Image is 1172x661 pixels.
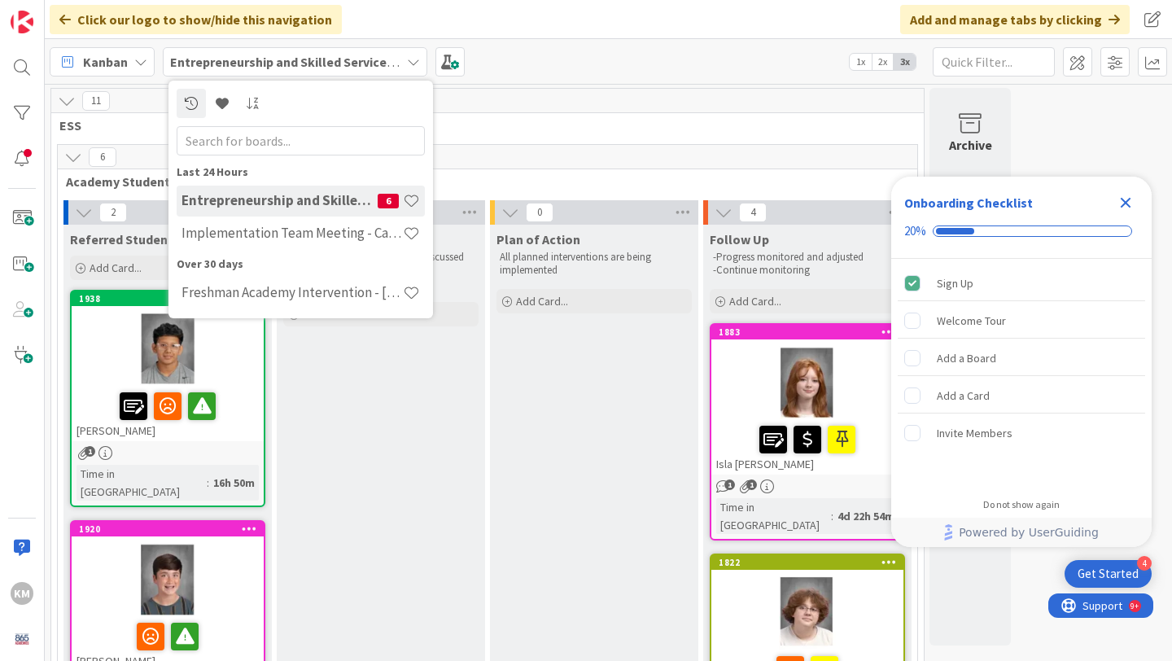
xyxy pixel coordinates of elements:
div: Add a Board is incomplete. [898,340,1145,376]
div: 1822 [719,557,903,568]
div: 1938 [72,291,264,306]
div: Checklist Container [891,177,1152,547]
div: [PERSON_NAME] [72,386,264,441]
span: Add Card... [90,260,142,275]
span: Powered by UserGuiding [959,523,1099,542]
a: 1883Isla [PERSON_NAME]Time in [GEOGRAPHIC_DATA]:4d 22h 54m [710,323,905,541]
span: 1 [746,479,757,490]
span: 11 [82,91,110,111]
div: 4 [1137,556,1152,571]
h4: Entrepreneurship and Skilled Services Interventions - [DATE]-[DATE] [181,192,378,208]
div: Onboarding Checklist [904,193,1033,212]
div: Close Checklist [1113,190,1139,216]
span: 0 [526,203,553,222]
div: Checklist items [891,259,1152,488]
span: Add Card... [303,307,355,322]
div: 1920 [79,523,264,535]
div: 1883 [711,325,903,339]
h4: Freshman Academy Intervention - [DATE]-[DATE] [181,284,403,300]
div: Invite Members is incomplete. [898,415,1145,451]
span: Support [34,2,74,22]
div: Add a Board [937,348,996,368]
img: avatar [11,628,33,650]
span: Kanban [83,52,128,72]
div: Add a Card [937,386,990,405]
div: Welcome Tour [937,311,1006,330]
a: 1938[PERSON_NAME]Time in [GEOGRAPHIC_DATA]:16h 50m [70,290,265,507]
img: Visit kanbanzone.com [11,11,33,33]
input: Search for boards... [177,126,425,155]
span: Add Card... [516,294,568,309]
span: 6 [89,147,116,167]
input: Quick Filter... [933,47,1055,77]
div: Do not show again [983,498,1060,511]
div: Add and manage tabs by clicking [900,5,1130,34]
div: Over 30 days [177,256,425,273]
div: 4d 22h 54m [833,507,899,525]
b: Entrepreneurship and Skilled Services Interventions - [DATE]-[DATE] [170,54,568,70]
span: 1 [85,446,95,457]
span: 1 [724,479,735,490]
div: Time in [GEOGRAPHIC_DATA] [77,465,207,501]
div: 1883Isla [PERSON_NAME] [711,325,903,475]
div: Time in [GEOGRAPHIC_DATA] [716,498,831,534]
p: All planned interventions are being implemented [500,251,689,278]
div: Isla [PERSON_NAME] [711,419,903,475]
div: Checklist progress: 20% [904,224,1139,239]
div: Archive [949,135,992,155]
span: 2 [99,203,127,222]
div: 20% [904,224,926,239]
span: Add Card... [729,294,781,309]
div: 1938[PERSON_NAME] [72,291,264,441]
p: -Continue monitoring [713,264,902,277]
div: 16h 50m [209,474,259,492]
span: 4 [739,203,767,222]
div: 1938 [79,293,264,304]
p: -Progress monitored and adjusted [713,251,902,264]
div: Welcome Tour is incomplete. [898,303,1145,339]
span: 3x [894,54,916,70]
span: Follow Up [710,231,769,247]
div: Get Started [1078,566,1139,582]
span: 2x [872,54,894,70]
div: Invite Members [937,423,1012,443]
div: Open Get Started checklist, remaining modules: 4 [1065,560,1152,588]
span: 1x [850,54,872,70]
span: ESS [59,117,903,134]
span: Plan of Action [496,231,580,247]
h4: Implementation Team Meeting - Career Themed [181,225,403,241]
div: Sign Up [937,274,973,293]
div: 1883 [719,326,903,338]
span: Referred Students [70,231,180,247]
div: Footer [891,518,1152,547]
span: : [831,507,833,525]
div: Sign Up is complete. [898,265,1145,301]
a: Powered by UserGuiding [899,518,1144,547]
div: Last 24 Hours [177,164,425,181]
div: 1822 [711,555,903,570]
span: Academy Students (10th Grade) [66,173,897,190]
div: Click our logo to show/hide this navigation [50,5,342,34]
div: 9+ [82,7,90,20]
div: 1920 [72,522,264,536]
span: 6 [378,194,399,208]
div: KM [11,582,33,605]
div: Add a Card is incomplete. [898,378,1145,414]
span: : [207,474,209,492]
